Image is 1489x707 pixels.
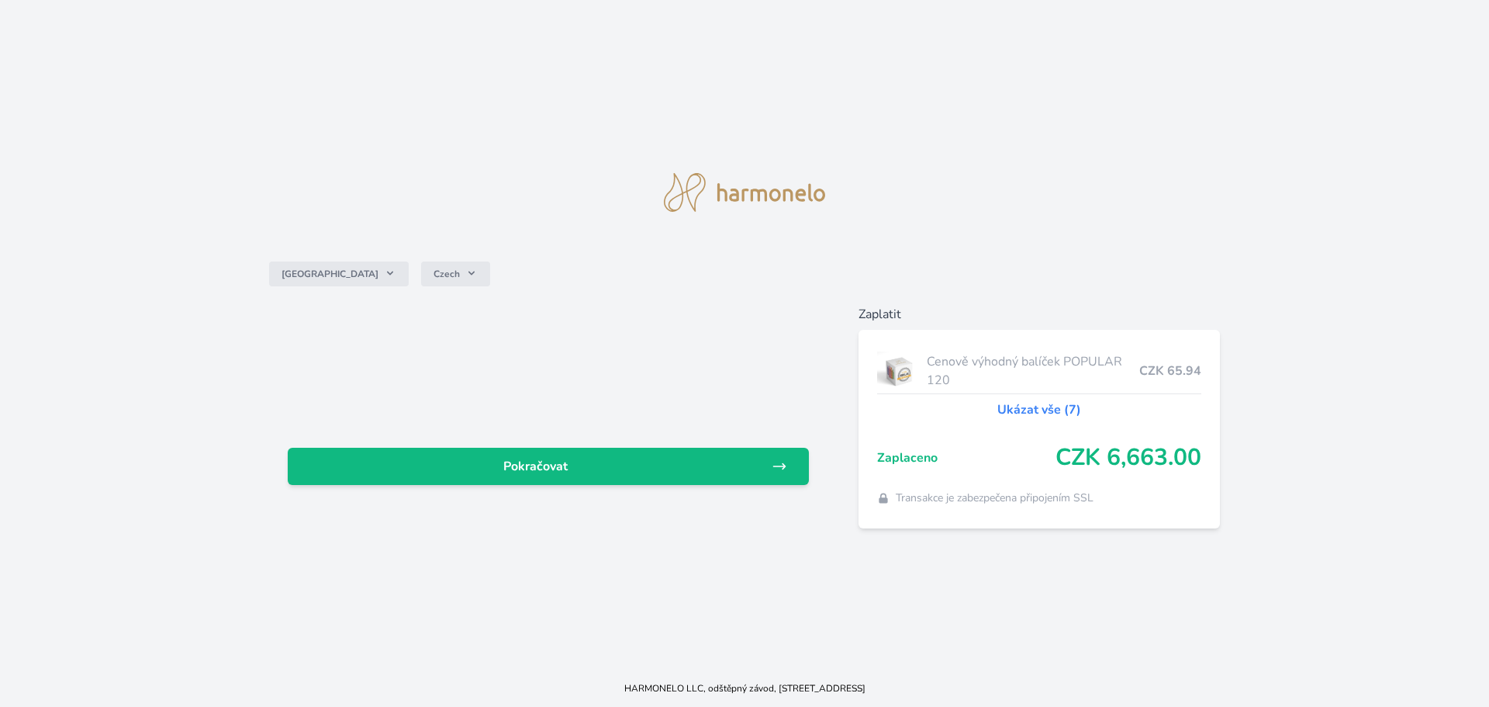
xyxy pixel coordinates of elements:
[877,449,1056,467] span: Zaplaceno
[421,262,490,286] button: Czech
[1139,362,1201,380] span: CZK 65.94
[997,400,1081,419] a: Ukázat vše (7)
[896,490,1093,506] span: Transakce je zabezpečena připojením SSL
[288,448,809,485] a: Pokračovat
[859,305,1221,324] h6: Zaplatit
[282,268,378,280] span: [GEOGRAPHIC_DATA]
[1055,444,1201,472] span: CZK 6,663.00
[434,268,460,280] span: Czech
[300,457,772,476] span: Pokračovat
[927,352,1139,390] span: Cenově výhodný balíček POPULAR 120
[877,352,921,390] img: popular.jpg
[269,262,409,286] button: [GEOGRAPHIC_DATA]
[664,173,825,212] img: logo.svg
